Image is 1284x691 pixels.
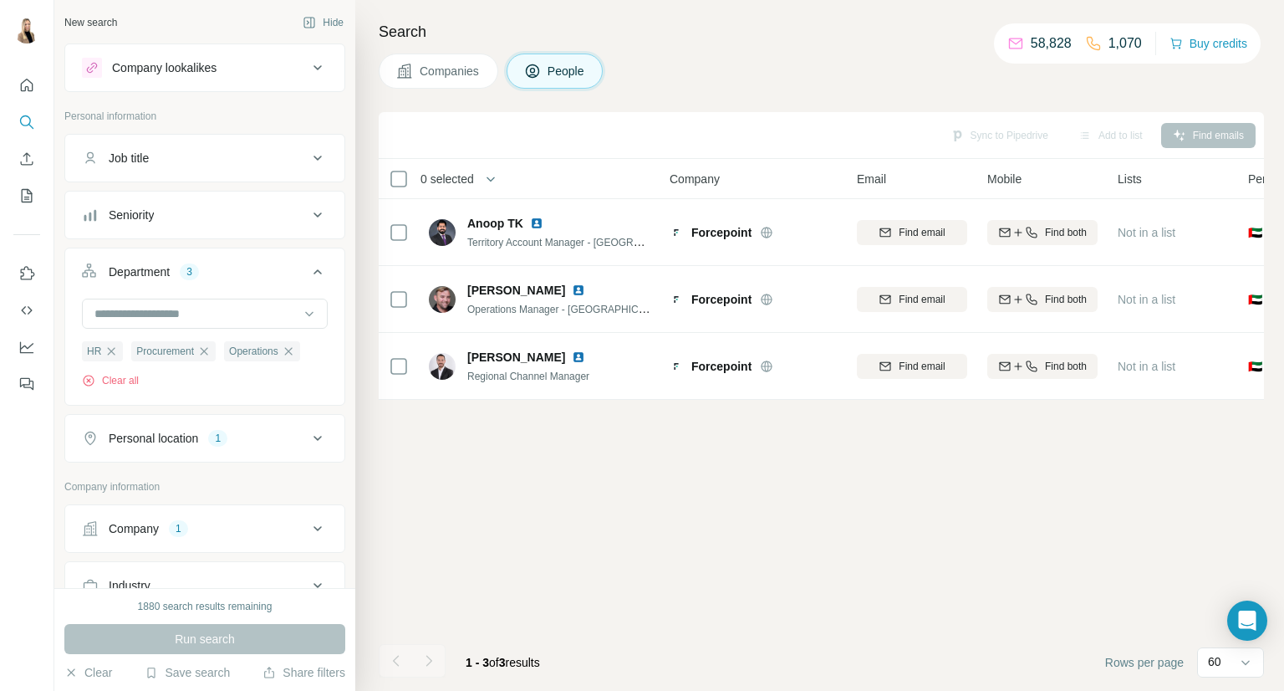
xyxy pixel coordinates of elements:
[987,287,1098,312] button: Find both
[467,349,565,366] span: [PERSON_NAME]
[65,138,344,178] button: Job title
[65,48,344,88] button: Company lookalikes
[466,656,540,669] span: results
[1045,225,1087,240] span: Find both
[64,479,345,494] p: Company information
[65,195,344,235] button: Seniority
[13,17,40,44] img: Avatar
[169,521,188,536] div: 1
[1248,358,1262,375] span: 🇦🇪
[208,431,227,446] div: 1
[691,291,752,308] span: Forcepoint
[429,353,456,380] img: Avatar
[109,520,159,537] div: Company
[670,293,683,306] img: Logo of Forcepoint
[65,252,344,299] button: Department3
[670,226,683,239] img: Logo of Forcepoint
[1248,224,1262,241] span: 🇦🇪
[1227,601,1267,641] div: Open Intercom Messenger
[857,171,886,187] span: Email
[82,373,139,388] button: Clear all
[548,63,586,79] span: People
[899,225,945,240] span: Find email
[987,171,1022,187] span: Mobile
[1118,226,1175,239] span: Not in a list
[65,509,344,549] button: Company1
[691,358,752,375] span: Forcepoint
[138,599,273,614] div: 1880 search results remaining
[1118,360,1175,373] span: Not in a list
[899,359,945,374] span: Find email
[112,59,217,76] div: Company lookalikes
[572,351,585,364] img: LinkedIn logo
[1208,653,1221,670] p: 60
[1118,293,1175,306] span: Not in a list
[530,217,543,230] img: LinkedIn logo
[65,418,344,458] button: Personal location1
[180,264,199,279] div: 3
[420,63,481,79] span: Companies
[262,664,345,681] button: Share filters
[1108,33,1142,54] p: 1,070
[1045,292,1087,307] span: Find both
[291,10,355,35] button: Hide
[1118,171,1142,187] span: Lists
[379,20,1264,44] h4: Search
[499,656,506,669] span: 3
[65,566,344,606] button: Industry
[572,284,585,297] img: LinkedIn logo
[670,360,683,373] img: Logo of Forcepoint
[109,430,198,447] div: Personal location
[64,15,117,30] div: New search
[467,282,565,299] span: [PERSON_NAME]
[429,219,456,246] img: Avatar
[13,295,40,325] button: Use Surfe API
[467,235,698,248] span: Territory Account Manager - [GEOGRAPHIC_DATA]
[987,354,1098,379] button: Find both
[13,258,40,289] button: Use Surfe on LinkedIn
[466,656,489,669] span: 1 - 3
[13,369,40,399] button: Feedback
[420,171,474,187] span: 0 selected
[136,344,194,359] span: Procurement
[467,371,589,382] span: Regional Channel Manager
[670,171,720,187] span: Company
[109,150,149,166] div: Job title
[857,220,967,245] button: Find email
[229,344,278,359] span: Operations
[857,287,967,312] button: Find email
[13,332,40,362] button: Dashboard
[13,181,40,211] button: My lists
[145,664,230,681] button: Save search
[467,215,523,232] span: Anoop TK
[467,302,715,315] span: Operations Manager - [GEOGRAPHIC_DATA] Manager
[109,207,154,223] div: Seniority
[429,286,456,313] img: Avatar
[691,224,752,241] span: Forcepoint
[13,144,40,174] button: Enrich CSV
[1045,359,1087,374] span: Find both
[1105,654,1184,671] span: Rows per page
[109,264,170,280] div: Department
[13,107,40,137] button: Search
[64,109,345,124] p: Personal information
[1031,33,1072,54] p: 58,828
[899,292,945,307] span: Find email
[87,344,101,359] span: HR
[1248,291,1262,308] span: 🇦🇪
[64,664,112,681] button: Clear
[987,220,1098,245] button: Find both
[109,577,150,594] div: Industry
[13,70,40,100] button: Quick start
[489,656,499,669] span: of
[1169,32,1247,55] button: Buy credits
[857,354,967,379] button: Find email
